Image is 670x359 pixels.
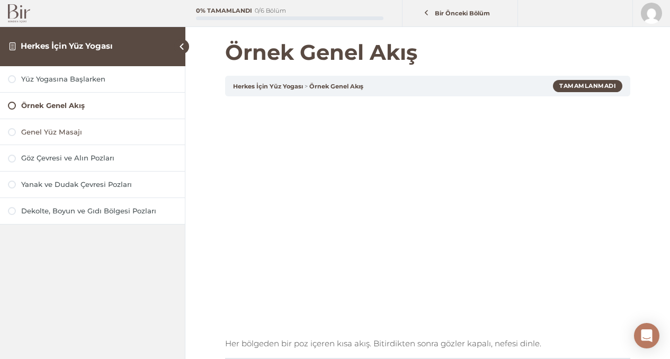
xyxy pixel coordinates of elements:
a: Göz Çevresi ve Alın Pozları [8,153,177,163]
a: Herkes İçin Yüz Yogası [233,83,303,90]
a: Genel Yüz Masajı [8,127,177,137]
div: Dekolte, Boyun ve Gıdı Bölgesi Pozları [21,206,177,216]
a: Herkes İçin Yüz Yogası [21,41,113,51]
h1: Örnek Genel Akış [225,40,630,65]
p: Her bölgeden bir poz içeren kısa akış. Bitirdikten sonra gözler kapalı, nefesi dinle. [225,337,630,350]
div: Göz Çevresi ve Alın Pozları [21,153,177,163]
div: 0/6 Bölüm [255,8,286,14]
a: Örnek Genel Akış [8,101,177,111]
div: Örnek Genel Akış [21,101,177,111]
span: Bir Önceki Bölüm [429,10,496,17]
div: Open Intercom Messenger [634,323,659,348]
a: Yanak ve Dudak Çevresi Pozları [8,179,177,190]
div: Yanak ve Dudak Çevresi Pozları [21,179,177,190]
div: Genel Yüz Masajı [21,127,177,137]
div: Yüz Yogasına Başlarken [21,74,177,84]
a: Dekolte, Boyun ve Gıdı Bölgesi Pozları [8,206,177,216]
a: Bir Önceki Bölüm [405,4,515,23]
a: Örnek Genel Akış [309,83,363,90]
img: Bir Logo [8,4,30,23]
a: Yüz Yogasına Başlarken [8,74,177,84]
div: Tamamlanmadı [553,80,622,92]
div: 0% Tamamlandı [196,8,252,14]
